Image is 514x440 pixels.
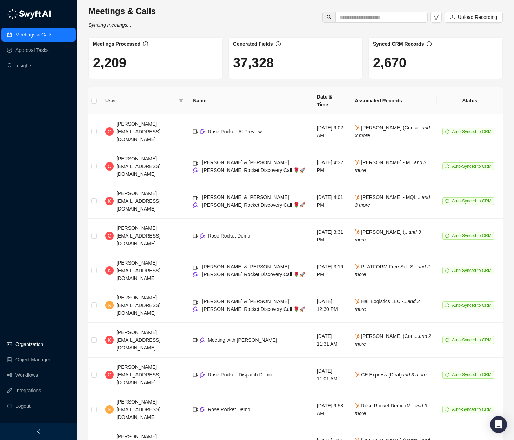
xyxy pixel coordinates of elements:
[311,184,349,219] td: [DATE] 4:01 PM
[193,265,198,270] span: video-camera
[355,333,431,347] i: and 2 more
[445,373,449,377] span: sync
[452,164,492,169] span: Auto-Synced to CRM
[116,364,160,385] span: [PERSON_NAME][EMAIL_ADDRESS][DOMAIN_NAME]
[445,12,503,23] button: Upload Recording
[208,337,277,343] span: Meeting with [PERSON_NAME]
[452,407,492,412] span: Auto-Synced to CRM
[15,368,38,382] a: Workflows
[193,272,198,277] img: gong-Dwh8HbPa.png
[108,336,111,344] span: K
[355,125,430,138] i: and 3 more
[108,128,111,135] span: C
[93,41,140,47] span: Meetings Processed
[15,59,32,73] a: Insights
[355,264,430,277] i: and 2 more
[116,260,160,281] span: [PERSON_NAME][EMAIL_ADDRESS][DOMAIN_NAME]
[355,372,427,378] span: CE Express (Deal)
[355,194,430,208] i: and 3 more
[452,233,492,238] span: Auto-Synced to CRM
[445,338,449,342] span: sync
[311,392,349,427] td: [DATE] 9:58 AM
[445,407,449,412] span: sync
[178,95,185,106] span: filter
[437,87,503,114] th: Status
[193,300,198,305] span: video-camera
[208,129,262,134] span: Rose Rocket: AI Preview
[445,303,449,307] span: sync
[108,267,111,274] span: K
[193,338,198,342] span: video-camera
[355,299,420,312] i: and 2 more
[452,338,492,342] span: Auto-Synced to CRM
[193,196,198,201] span: video-camera
[311,358,349,392] td: [DATE] 11:01 AM
[193,202,198,207] img: gong-Dwh8HbPa.png
[311,253,349,288] td: [DATE] 3:16 PM
[108,232,111,240] span: C
[202,194,305,208] span: [PERSON_NAME] & [PERSON_NAME] | [PERSON_NAME] Rocket Discovery Call 🌹🚀
[108,371,111,379] span: C
[355,229,421,242] i: and 3 more
[193,129,198,134] span: video-camera
[445,199,449,203] span: sync
[452,372,492,377] span: Auto-Synced to CRM
[200,337,205,342] img: gong-Dwh8HbPa.png
[427,41,432,46] span: info-circle
[116,225,160,246] span: [PERSON_NAME][EMAIL_ADDRESS][DOMAIN_NAME]
[193,233,198,238] span: video-camera
[88,22,131,28] i: Syncing meetings...
[116,295,160,316] span: [PERSON_NAME][EMAIL_ADDRESS][DOMAIN_NAME]
[445,164,449,168] span: sync
[7,9,51,19] img: logo-05li4sbe.png
[15,337,43,351] a: Organization
[355,403,427,416] span: Rose Rocket Demo (M...
[355,299,420,312] span: Hall Logistics LLC -...
[355,160,426,173] span: [PERSON_NAME] - M...
[93,55,218,71] h1: 2,209
[349,87,437,114] th: Associated Records
[116,399,160,420] span: [PERSON_NAME][EMAIL_ADDRESS][DOMAIN_NAME]
[355,403,427,416] i: and 3 more
[193,161,198,166] span: video-camera
[452,268,492,273] span: Auto-Synced to CRM
[233,55,358,71] h1: 37,328
[311,288,349,323] td: [DATE] 12:30 PM
[200,129,205,134] img: gong-Dwh8HbPa.png
[105,97,176,105] span: User
[116,156,160,177] span: [PERSON_NAME][EMAIL_ADDRESS][DOMAIN_NAME]
[193,306,198,312] img: gong-Dwh8HbPa.png
[373,41,424,47] span: Synced CRM Records
[452,129,492,134] span: Auto-Synced to CRM
[452,303,492,308] span: Auto-Synced to CRM
[36,429,41,434] span: left
[276,41,281,46] span: info-circle
[108,301,111,309] span: N
[327,15,332,20] span: search
[202,264,305,277] span: [PERSON_NAME] & [PERSON_NAME] | [PERSON_NAME] Rocket Discovery Call 🌹🚀
[208,407,250,412] span: Rose Rocket Demo
[233,41,273,47] span: Generated Fields
[88,6,156,17] h3: Meetings & Calls
[200,372,205,377] img: gong-Dwh8HbPa.png
[15,399,31,413] span: Logout
[208,233,250,239] span: Rose Rocket Demo
[202,160,305,173] span: [PERSON_NAME] & [PERSON_NAME] | [PERSON_NAME] Rocket Discovery Call 🌹🚀
[15,43,49,57] a: Approval Tasks
[355,160,426,173] i: and 3 more
[7,404,12,408] span: logout
[202,299,305,312] span: [PERSON_NAME] & [PERSON_NAME] | [PERSON_NAME] Rocket Discovery Call 🌹🚀
[355,125,430,138] span: [PERSON_NAME] (Conta...
[108,406,111,413] span: N
[143,41,148,46] span: info-circle
[433,14,439,20] span: filter
[450,15,455,20] span: upload
[355,194,430,208] span: [PERSON_NAME] - MQL ...
[355,264,430,277] span: PLATFORM Free Self S...
[187,87,311,114] th: Name
[490,416,507,433] div: Open Intercom Messenger
[179,99,183,103] span: filter
[373,55,498,71] h1: 2,670
[200,407,205,412] img: gong-Dwh8HbPa.png
[355,229,421,242] span: [PERSON_NAME] (...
